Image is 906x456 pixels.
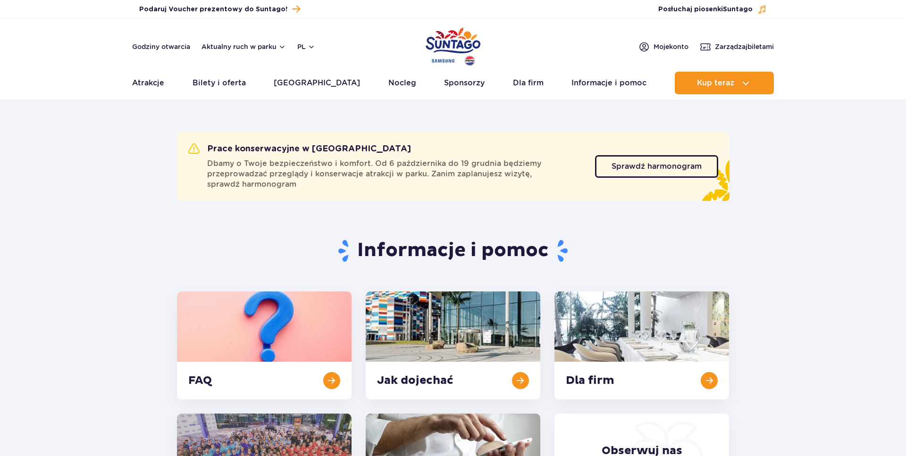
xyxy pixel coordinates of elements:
[571,72,646,94] a: Informacje i pomoc
[201,43,286,50] button: Aktualny ruch w parku
[697,79,734,87] span: Kup teraz
[426,24,480,67] a: Park of Poland
[177,239,730,263] h1: Informacje i pomoc
[715,42,774,51] span: Zarządzaj biletami
[700,41,774,52] a: Zarządzajbiletami
[654,42,688,51] span: Moje konto
[444,72,485,94] a: Sponsorzy
[139,3,300,16] a: Podaruj Voucher prezentowy do Suntago!
[207,158,584,190] span: Dbamy o Twoje bezpieczeństwo i komfort. Od 6 października do 19 grudnia będziemy przeprowadzać pr...
[612,163,702,170] span: Sprawdź harmonogram
[139,5,287,14] span: Podaruj Voucher prezentowy do Suntago!
[274,72,360,94] a: [GEOGRAPHIC_DATA]
[723,6,753,13] span: Suntago
[658,5,767,14] button: Posłuchaj piosenkiSuntago
[193,72,246,94] a: Bilety i oferta
[188,143,411,155] h2: Prace konserwacyjne w [GEOGRAPHIC_DATA]
[513,72,544,94] a: Dla firm
[658,5,753,14] span: Posłuchaj piosenki
[132,42,190,51] a: Godziny otwarcia
[388,72,416,94] a: Nocleg
[132,72,164,94] a: Atrakcje
[638,41,688,52] a: Mojekonto
[297,42,315,51] button: pl
[595,155,718,178] a: Sprawdź harmonogram
[675,72,774,94] button: Kup teraz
